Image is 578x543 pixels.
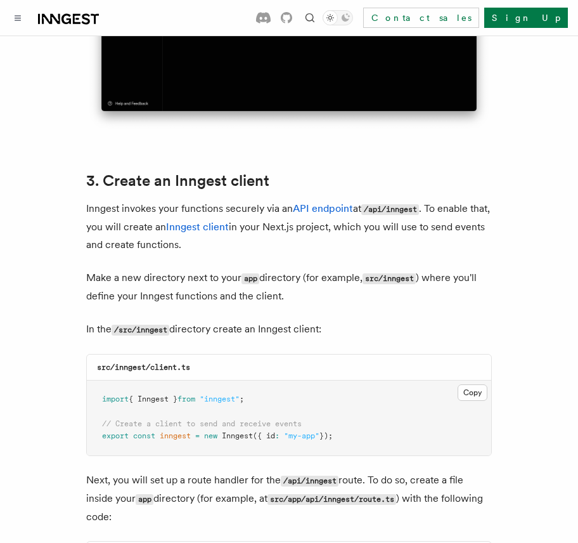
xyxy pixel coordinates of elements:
a: Sign Up [484,8,568,28]
code: /api/inngest [361,204,419,215]
p: Make a new directory next to your directory (for example, ) where you'll define your Inngest func... [86,269,492,305]
p: Inngest invokes your functions securely via an at . To enable that, you will create an in your Ne... [86,200,492,254]
span: import [102,395,129,403]
span: ; [240,395,244,403]
code: src/inngest/client.ts [97,363,190,372]
code: /src/inngest [112,325,169,336]
a: Contact sales [363,8,479,28]
code: app [241,273,259,284]
p: Next, you will set up a route handler for the route. To do so, create a file inside your director... [86,471,492,526]
a: Inngest client [166,221,229,233]
span: from [177,395,195,403]
span: "my-app" [284,431,319,440]
code: /api/inngest [281,476,338,487]
span: }); [319,431,333,440]
span: ({ id [253,431,275,440]
span: = [195,431,200,440]
button: Toggle navigation [10,10,25,25]
p: In the directory create an Inngest client: [86,320,492,339]
code: src/inngest [363,273,416,284]
button: Copy [458,384,487,401]
span: const [133,431,155,440]
span: { Inngest } [129,395,177,403]
span: Inngest [222,431,253,440]
span: : [275,431,279,440]
span: inngest [160,431,191,440]
span: new [204,431,217,440]
a: 3. Create an Inngest client [86,172,269,190]
button: Find something... [302,10,318,25]
span: export [102,431,129,440]
code: app [136,494,153,505]
span: "inngest" [200,395,240,403]
span: // Create a client to send and receive events [102,419,302,428]
button: Toggle dark mode [323,10,353,25]
code: src/app/api/inngest/route.ts [267,494,396,505]
a: API endpoint [293,202,353,214]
